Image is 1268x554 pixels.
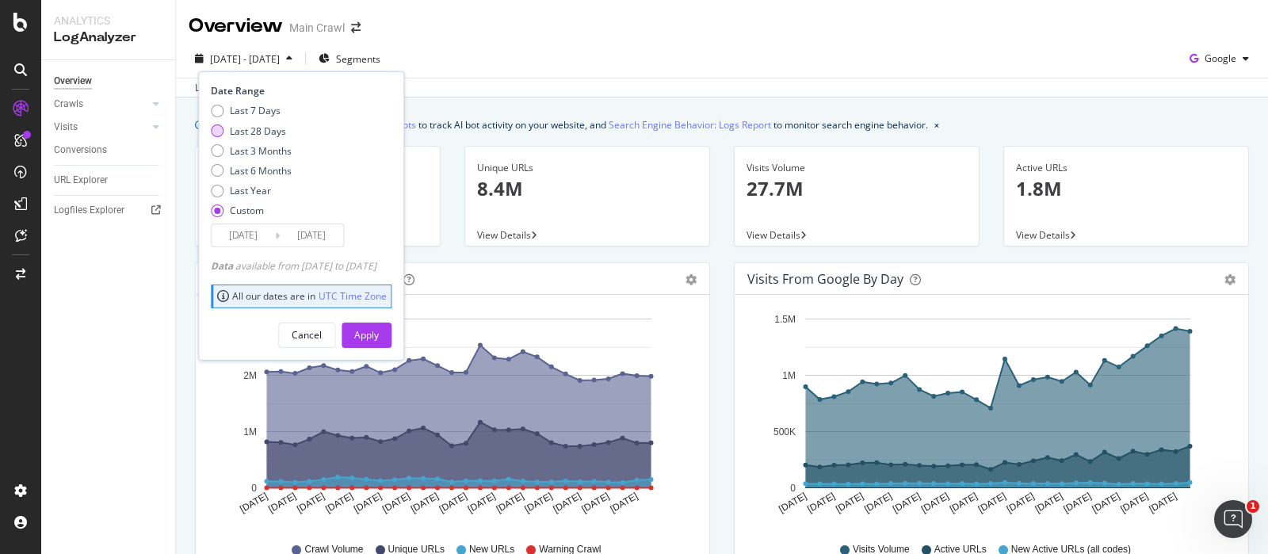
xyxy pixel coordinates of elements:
[409,491,441,515] text: [DATE]
[790,483,796,494] text: 0
[54,202,124,219] div: Logfiles Explorer
[211,259,376,273] div: available from [DATE] to [DATE]
[1033,491,1065,515] text: [DATE]
[54,13,162,29] div: Analytics
[477,175,697,202] p: 8.4M
[609,117,771,133] a: Search Engine Behavior: Logs Report
[1090,491,1122,515] text: [DATE]
[495,491,526,515] text: [DATE]
[211,104,292,117] div: Last 7 Days
[477,228,531,242] span: View Details
[211,144,292,158] div: Last 3 Months
[1062,491,1094,515] text: [DATE]
[54,119,78,136] div: Visits
[319,289,387,303] a: UTC Time Zone
[477,161,697,175] div: Unique URLs
[230,104,281,117] div: Last 7 Days
[1147,491,1178,515] text: [DATE]
[54,29,162,47] div: LogAnalyzer
[1016,175,1236,202] p: 1.8M
[211,204,292,217] div: Custom
[523,491,555,515] text: [DATE]
[243,426,257,437] text: 1M
[747,271,903,287] div: Visits from Google by day
[1016,228,1070,242] span: View Details
[54,172,164,189] a: URL Explorer
[211,84,388,97] div: Date Range
[217,289,387,303] div: All our dates are in
[437,491,469,515] text: [DATE]
[354,328,379,342] div: Apply
[210,52,280,66] span: [DATE] - [DATE]
[919,491,951,515] text: [DATE]
[312,46,387,71] button: Segments
[1214,500,1252,538] iframe: Intercom live chat
[351,22,361,33] div: arrow-right-arrow-left
[1183,46,1255,71] button: Google
[251,483,257,494] text: 0
[747,228,800,242] span: View Details
[238,491,269,515] text: [DATE]
[292,328,322,342] div: Cancel
[230,184,271,197] div: Last Year
[195,117,1249,133] div: info banner
[747,308,1228,528] svg: A chart.
[195,81,281,95] div: Last update
[54,202,164,219] a: Logfiles Explorer
[686,274,697,285] div: gear
[54,96,148,113] a: Crawls
[54,142,107,159] div: Conversions
[782,370,796,381] text: 1M
[891,491,922,515] text: [DATE]
[211,117,928,133] div: We introduced 2 new report templates: to track AI bot activity on your website, and to monitor se...
[342,323,391,348] button: Apply
[211,124,292,138] div: Last 28 Days
[834,491,865,515] text: [DATE]
[266,491,298,515] text: [DATE]
[189,13,283,40] div: Overview
[289,20,345,36] div: Main Crawl
[323,491,355,515] text: [DATE]
[54,142,164,159] a: Conversions
[1247,500,1259,513] span: 1
[773,426,796,437] text: 500K
[189,46,299,71] button: [DATE] - [DATE]
[211,259,235,273] span: Data
[336,52,380,66] span: Segments
[230,124,286,138] div: Last 28 Days
[54,172,108,189] div: URL Explorer
[1016,161,1236,175] div: Active URLs
[805,491,837,515] text: [DATE]
[230,164,292,178] div: Last 6 Months
[777,491,808,515] text: [DATE]
[54,73,164,90] a: Overview
[579,491,611,515] text: [DATE]
[930,113,943,136] button: close banner
[747,161,967,175] div: Visits Volume
[211,164,292,178] div: Last 6 Months
[278,323,335,348] button: Cancel
[54,119,148,136] a: Visits
[552,491,583,515] text: [DATE]
[54,73,92,90] div: Overview
[862,491,894,515] text: [DATE]
[230,204,264,217] div: Custom
[774,314,796,325] text: 1.5M
[747,175,967,202] p: 27.7M
[466,491,498,515] text: [DATE]
[211,184,292,197] div: Last Year
[212,224,275,246] input: Start Date
[976,491,1008,515] text: [DATE]
[1118,491,1150,515] text: [DATE]
[280,224,343,246] input: End Date
[1205,52,1236,65] span: Google
[380,491,412,515] text: [DATE]
[243,370,257,381] text: 2M
[295,491,327,515] text: [DATE]
[208,308,689,528] svg: A chart.
[352,491,384,515] text: [DATE]
[1224,274,1236,285] div: gear
[54,96,83,113] div: Crawls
